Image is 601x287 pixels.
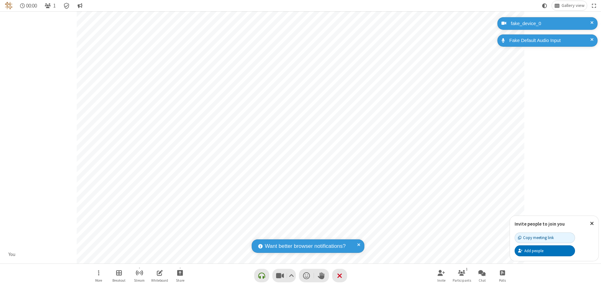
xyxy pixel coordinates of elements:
[540,1,550,10] button: Using system theme
[452,267,471,284] button: Open participant list
[479,279,486,282] span: Chat
[432,267,451,284] button: Invite participants (⌘+Shift+I)
[314,269,329,282] button: Raise hand
[42,1,58,10] button: Open participant list
[110,267,128,284] button: Manage Breakout Rooms
[499,279,506,282] span: Polls
[171,267,189,284] button: Start sharing
[585,216,598,231] button: Close popover
[95,279,102,282] span: More
[6,251,18,258] div: You
[265,242,346,250] span: Want better browser notifications?
[89,267,108,284] button: Open menu
[464,266,470,272] div: 1
[437,279,445,282] span: Invite
[272,269,296,282] button: Stop video (⌘+Shift+V)
[254,269,269,282] button: Connect your audio
[515,221,565,227] label: Invite people to join you
[61,1,73,10] div: Meeting details Encryption enabled
[453,279,471,282] span: Participants
[493,267,512,284] button: Open poll
[562,3,584,8] span: Gallery view
[473,267,491,284] button: Open chat
[151,279,168,282] span: Whiteboard
[134,279,145,282] span: Stream
[176,279,184,282] span: Share
[515,232,575,243] button: Copy meeting link
[509,20,593,27] div: fake_device_0
[150,267,169,284] button: Open shared whiteboard
[518,235,554,241] div: Copy meeting link
[130,267,149,284] button: Start streaming
[18,1,40,10] div: Timer
[75,1,85,10] button: Conversation
[53,3,56,9] span: 1
[299,269,314,282] button: Send a reaction
[112,279,126,282] span: Breakout
[332,269,347,282] button: End or leave meeting
[5,2,13,9] img: QA Selenium DO NOT DELETE OR CHANGE
[515,245,575,256] button: Add people
[552,1,587,10] button: Change layout
[26,3,37,9] span: 00:00
[589,1,599,10] button: Fullscreen
[507,37,593,44] div: Fake Default Audio Input
[287,269,295,282] button: Video setting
